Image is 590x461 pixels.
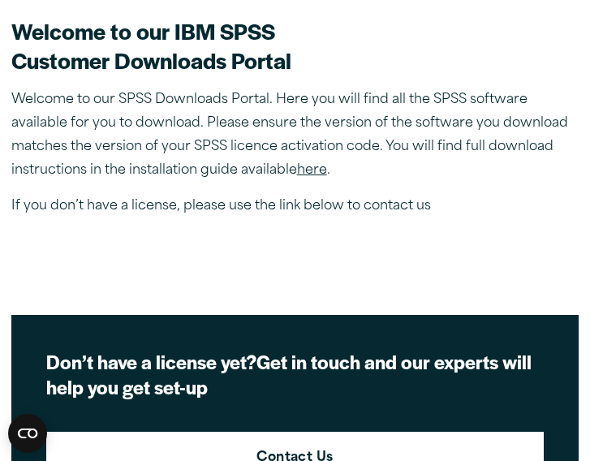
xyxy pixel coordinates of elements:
[11,16,579,75] h2: Welcome to our IBM SPSS Customer Downloads Portal
[8,414,47,453] button: Open CMP widget
[46,350,544,400] h2: Get in touch and our experts will help you get set-up
[11,195,579,218] p: If you don’t have a license, please use the link below to contact us
[46,348,256,375] strong: Don’t have a license yet?
[11,88,579,182] p: Welcome to our SPSS Downloads Portal. Here you will find all the SPSS software available for you ...
[297,164,327,177] a: here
